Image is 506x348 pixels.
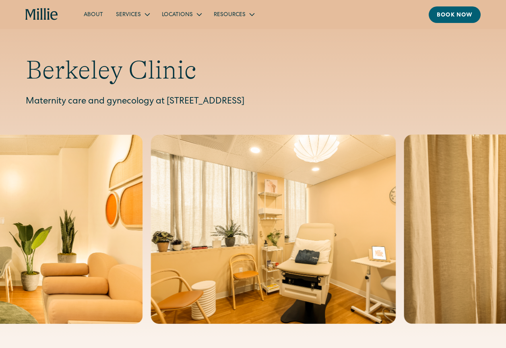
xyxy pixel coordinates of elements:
h1: Berkeley Clinic [26,55,480,86]
div: Book now [437,11,473,20]
div: Services [116,11,141,19]
div: Resources [214,11,246,19]
a: About [77,8,109,21]
div: Services [109,8,155,21]
div: Locations [155,8,207,21]
a: home [25,8,58,21]
p: Maternity care and gynecology at [STREET_ADDRESS] [26,95,480,109]
div: Locations [162,11,193,19]
div: Resources [207,8,260,21]
a: Book now [429,6,481,23]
